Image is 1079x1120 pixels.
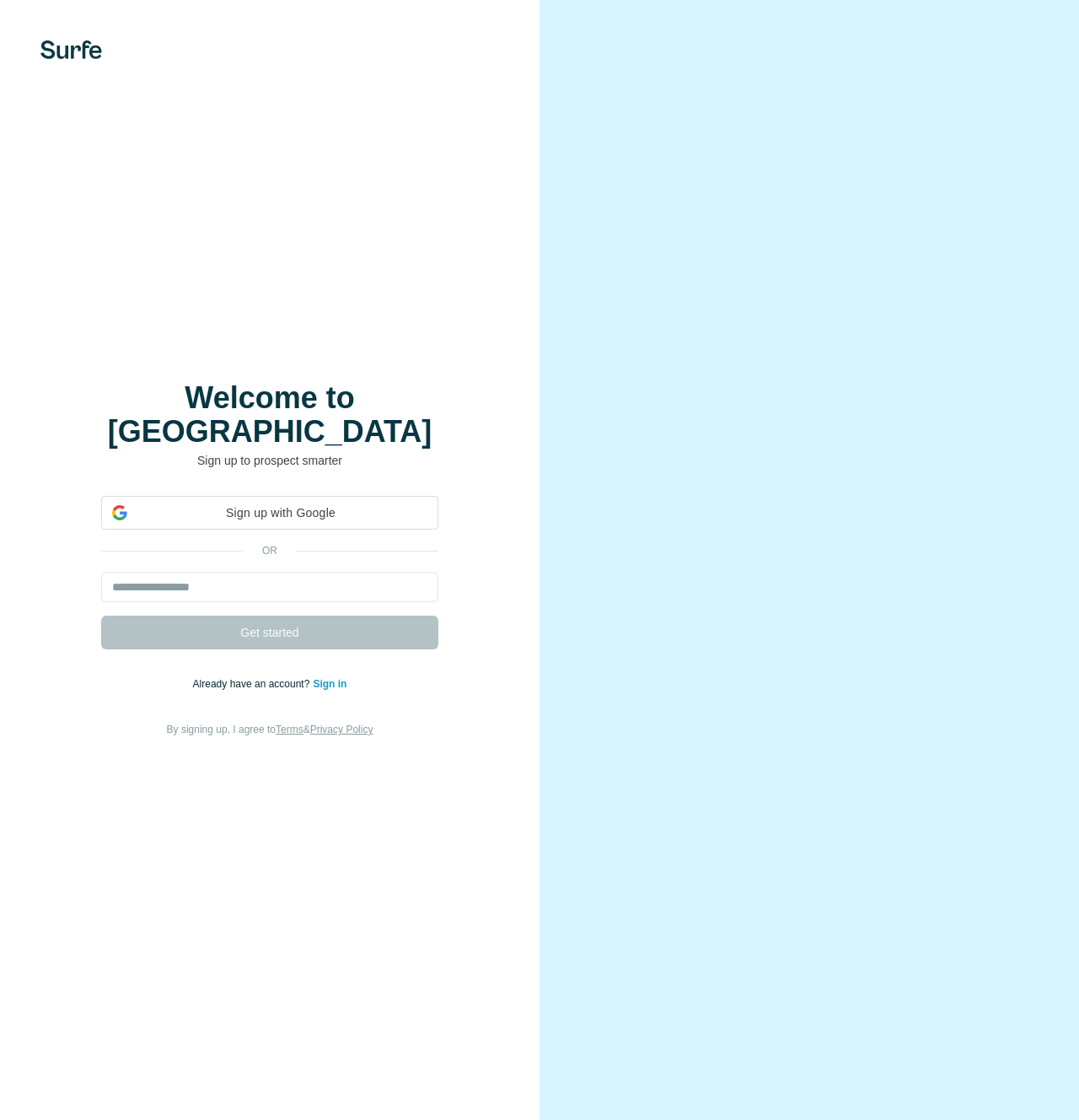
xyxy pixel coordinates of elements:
a: Terms [276,724,303,735]
span: By signing up, I agree to & [167,724,373,735]
span: Already have an account? [193,678,314,690]
a: Privacy Policy [310,724,373,735]
div: Sign up with Google [101,496,438,530]
img: Surfe's logo [40,40,102,59]
iframe: Sign in with Google Button [93,528,447,565]
span: Sign up with Google [134,504,427,522]
p: Sign up to prospect smarter [101,452,438,469]
a: Sign in [313,678,346,690]
h1: Welcome to [GEOGRAPHIC_DATA] [101,381,438,449]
